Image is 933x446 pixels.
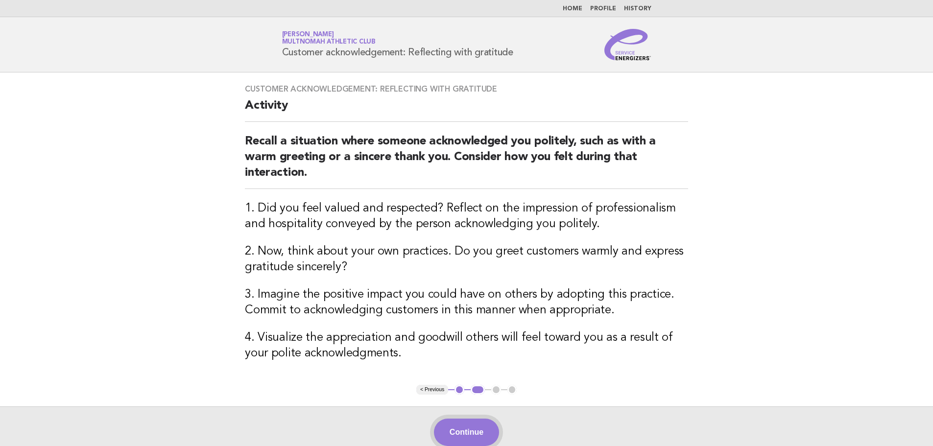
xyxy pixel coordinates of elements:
[245,134,688,189] h2: Recall a situation where someone acknowledged you politely, such as with a warm greeting or a sin...
[245,201,688,232] h3: 1. Did you feel valued and respected? Reflect on the impression of professionalism and hospitalit...
[563,6,582,12] a: Home
[416,385,448,395] button: < Previous
[590,6,616,12] a: Profile
[245,287,688,318] h3: 3. Imagine the positive impact you could have on others by adopting this practice. Commit to ackn...
[624,6,651,12] a: History
[245,98,688,122] h2: Activity
[434,419,499,446] button: Continue
[282,32,513,57] h1: Customer acknowledgement: Reflecting with gratitude
[282,31,376,45] a: [PERSON_NAME]Multnomah Athletic Club
[282,39,376,46] span: Multnomah Athletic Club
[245,244,688,275] h3: 2. Now, think about your own practices. Do you greet customers warmly and express gratitude since...
[604,29,651,60] img: Service Energizers
[245,330,688,361] h3: 4. Visualize the appreciation and goodwill others will feel toward you as a result of your polite...
[471,385,485,395] button: 2
[455,385,464,395] button: 1
[245,84,688,94] h3: Customer acknowledgement: Reflecting with gratitude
